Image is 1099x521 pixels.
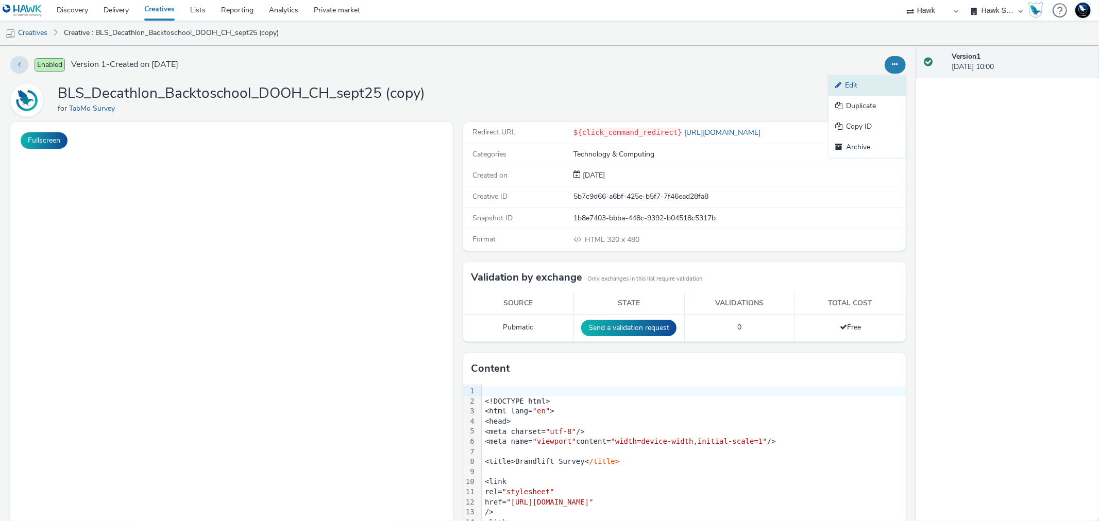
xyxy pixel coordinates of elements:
[463,467,476,477] div: 9
[463,497,476,508] div: 12
[58,103,69,113] span: for
[35,58,65,72] span: Enabled
[69,103,119,113] a: TabMo Survey
[573,213,904,223] div: 1b8e7403-bbba-448c-9392-b04518c5317b
[21,132,67,149] button: Fullscreen
[472,234,496,244] span: Format
[952,51,1091,73] div: [DATE] 10:00
[482,427,930,437] div: <meta charset= />
[482,437,930,447] div: <meta name= content= />
[611,437,767,445] span: "width=device-width,initial-scale=1"
[587,275,702,283] small: Only exchanges in this list require validation
[59,21,284,45] a: Creative : BLS_Decathlon_Backtoschool_DOOH_CH_sept25 (copy)
[546,427,576,436] span: "utf-8"
[585,235,607,245] span: HTML
[463,426,476,437] div: 5
[5,28,15,39] img: mobile
[581,170,605,180] span: [DATE]
[840,322,861,332] span: Free
[463,457,476,467] div: 8
[463,487,476,497] div: 11
[1075,3,1091,18] img: Support Hawk
[533,437,576,445] span: "viewport"
[71,59,178,71] span: Version 1 - Created on [DATE]
[584,235,639,245] span: 320 x 480
[472,192,508,201] span: Creative ID
[829,75,906,96] a: Edit
[482,497,930,508] div: href=
[795,293,906,314] th: Total cost
[581,320,677,336] button: Send a validation request
[573,128,682,136] code: ${click_command_redirect}
[581,170,605,181] div: Creation 15 September 2025, 10:00
[482,477,930,487] div: <link
[1028,2,1047,19] a: Hawk Academy
[3,4,42,17] img: undefined Logo
[463,406,476,416] div: 3
[573,293,684,314] th: State
[684,293,795,314] th: Validations
[472,149,506,159] span: Categories
[573,192,904,202] div: 5b7c9d66-a6bf-425e-b5f7-7f46ead28fa8
[533,407,550,415] span: "en"
[463,396,476,407] div: 2
[12,85,42,115] img: TabMo Survey
[472,170,508,180] span: Created on
[506,498,594,506] span: "[URL][DOMAIN_NAME]"
[829,137,906,158] a: Archive
[471,361,510,376] h3: Content
[502,488,554,496] span: "stylesheet"
[463,293,574,314] th: Source
[463,437,476,447] div: 6
[829,116,906,137] a: Copy ID
[482,487,930,497] div: rel=
[10,95,47,105] a: TabMo Survey
[463,507,476,517] div: 13
[482,457,930,467] div: <title>Brandlift Survey<
[463,314,574,341] td: Pubmatic
[463,386,476,396] div: 1
[472,213,513,223] span: Snapshot ID
[737,322,741,332] span: 0
[482,406,930,416] div: <html lang= >
[463,416,476,427] div: 4
[573,149,904,160] div: Technology & Computing
[463,477,476,487] div: 10
[58,84,425,103] h1: BLS_Decathlon_Backtoschool_DOOH_CH_sept25 (copy)
[471,270,582,285] h3: Validation by exchange
[589,457,619,465] span: /title>
[829,96,906,116] a: Duplicate
[472,127,516,137] span: Redirect URL
[1028,2,1043,19] img: Hawk Academy
[482,396,930,407] div: <!DOCTYPE html>
[682,128,765,137] a: [URL][DOMAIN_NAME]
[482,507,930,517] div: />
[952,51,980,61] strong: Version 1
[463,447,476,457] div: 7
[482,416,930,427] div: <head>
